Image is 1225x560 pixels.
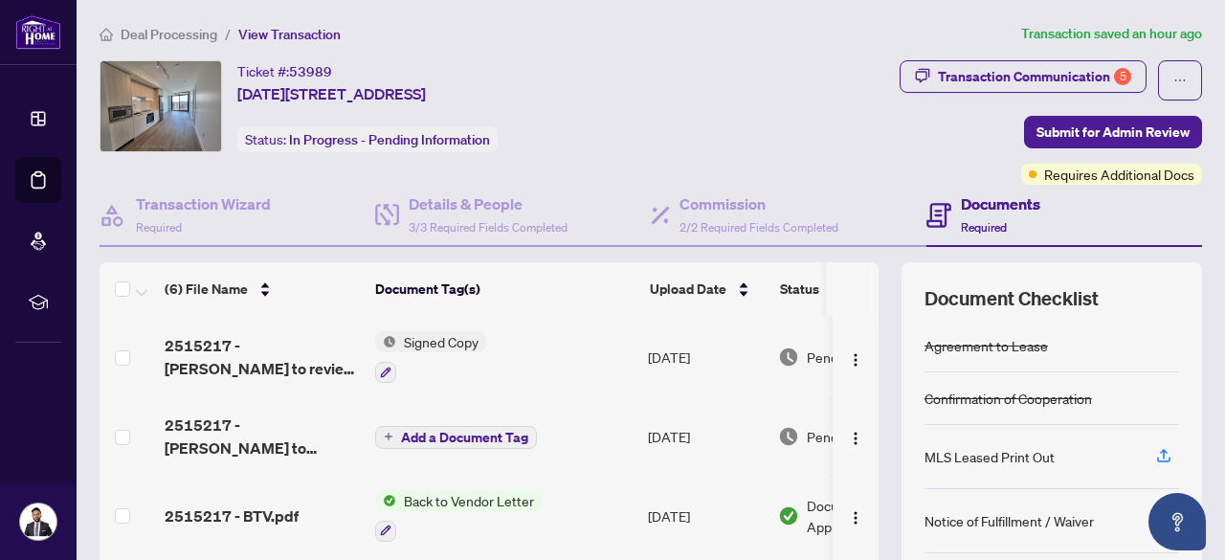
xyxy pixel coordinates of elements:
span: Required [961,220,1007,235]
td: [DATE] [640,316,770,398]
img: Document Status [778,426,799,447]
h4: Details & People [409,192,568,215]
span: Submit for Admin Review [1036,117,1190,147]
span: View Transaction [238,26,341,43]
span: Pending Review [807,426,902,447]
span: In Progress - Pending Information [289,131,490,148]
span: ellipsis [1173,74,1187,87]
span: Document Checklist [924,285,1099,312]
img: Status Icon [375,490,396,511]
span: Upload Date [650,279,726,300]
span: Requires Additional Docs [1044,164,1194,185]
span: 2/2 Required Fields Completed [679,220,838,235]
img: Logo [848,352,863,368]
button: Add a Document Tag [375,426,537,449]
div: Status: [237,126,498,152]
div: Ticket #: [237,60,332,82]
div: Transaction Communication [938,61,1131,92]
button: Status IconBack to Vendor Letter [375,490,542,542]
img: Document Status [778,347,799,368]
span: [DATE][STREET_ADDRESS] [237,82,426,105]
div: Confirmation of Cooperation [924,388,1092,409]
th: Status [772,262,935,316]
button: Open asap [1148,493,1206,550]
span: Required [136,220,182,235]
article: Transaction saved an hour ago [1021,23,1202,45]
span: Signed Copy [396,331,486,352]
img: logo [15,14,61,50]
span: 2515217 - BTV.pdf [165,504,299,527]
h4: Commission [679,192,838,215]
span: Back to Vendor Letter [396,490,542,511]
th: Upload Date [642,262,772,316]
img: IMG-W12391454_1.jpg [100,61,221,151]
div: Notice of Fulfillment / Waiver [924,510,1094,531]
button: Status IconSigned Copy [375,331,486,383]
img: Profile Icon [20,504,56,540]
div: Agreement to Lease [924,335,1048,356]
span: (6) File Name [165,279,248,300]
span: Pending Review [807,347,902,368]
span: 3/3 Required Fields Completed [409,220,568,235]
span: home [100,28,113,41]
button: Logo [840,421,871,452]
div: 5 [1114,68,1131,85]
img: Logo [848,431,863,446]
img: Document Status [778,505,799,526]
td: [DATE] [640,398,770,475]
img: Logo [848,510,863,526]
span: 53989 [289,63,332,80]
button: Transaction Communication5 [900,60,1147,93]
th: Document Tag(s) [367,262,642,316]
span: Document Approved [807,495,925,537]
li: / [225,23,231,45]
span: 2515217 - [PERSON_NAME] to review 1.pdf [165,334,360,380]
div: MLS Leased Print Out [924,446,1055,467]
th: (6) File Name [157,262,367,316]
span: Deal Processing [121,26,217,43]
span: Status [780,279,819,300]
button: Logo [840,342,871,372]
img: Status Icon [375,331,396,352]
button: Add a Document Tag [375,424,537,449]
h4: Documents [961,192,1040,215]
span: Add a Document Tag [401,431,528,444]
td: [DATE] [640,475,770,557]
button: Submit for Admin Review [1024,116,1202,148]
span: plus [384,432,393,441]
span: 2515217 - [PERSON_NAME] to review.pdf [165,414,360,459]
button: Logo [840,501,871,531]
h4: Transaction Wizard [136,192,271,215]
